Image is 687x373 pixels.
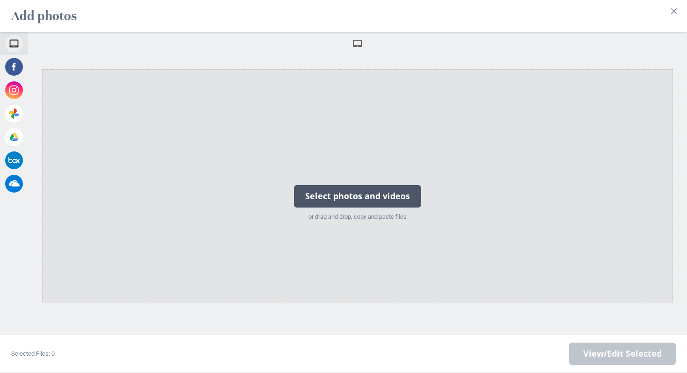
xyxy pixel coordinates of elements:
[569,343,676,365] span: Next
[294,185,421,208] div: Select photos and videos
[11,350,55,357] span: Selected Files: 0
[352,38,363,49] span: My Device
[294,212,421,222] div: or drag and drop, copy and paste files
[583,349,662,359] span: View/Edit Selected
[11,4,77,28] h2: Add photos
[666,4,681,19] button: Close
